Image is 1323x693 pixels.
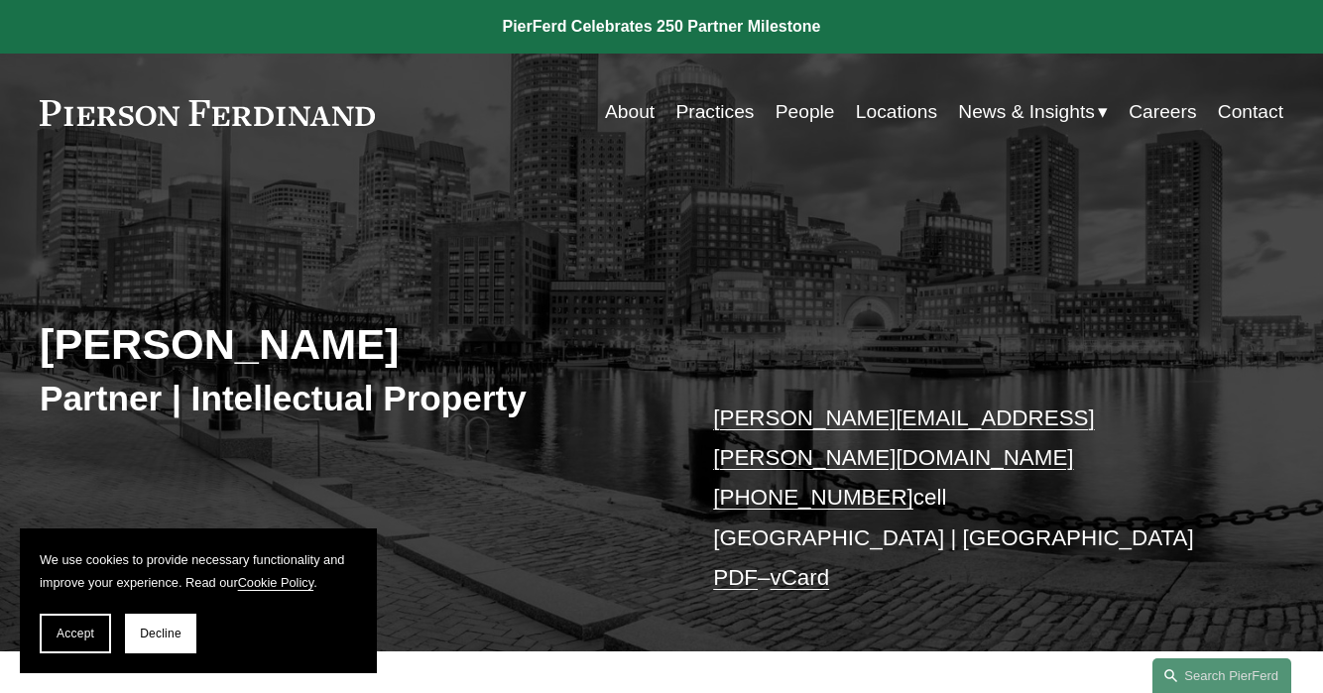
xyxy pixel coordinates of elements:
[40,614,111,653] button: Accept
[605,93,655,131] a: About
[958,93,1108,131] a: folder dropdown
[713,405,1094,470] a: [PERSON_NAME][EMAIL_ADDRESS][PERSON_NAME][DOMAIN_NAME]
[140,627,181,640] span: Decline
[713,399,1232,599] p: cell [GEOGRAPHIC_DATA] | [GEOGRAPHIC_DATA] –
[40,318,661,370] h2: [PERSON_NAME]
[1218,93,1283,131] a: Contact
[20,528,377,673] section: Cookie banner
[238,575,313,590] a: Cookie Policy
[57,627,94,640] span: Accept
[1129,93,1196,131] a: Careers
[40,377,661,420] h3: Partner | Intellectual Property
[40,548,357,594] p: We use cookies to provide necessary functionality and improve your experience. Read our .
[776,93,835,131] a: People
[958,95,1095,130] span: News & Insights
[676,93,755,131] a: Practices
[125,614,196,653] button: Decline
[771,565,830,590] a: vCard
[856,93,937,131] a: Locations
[713,565,758,590] a: PDF
[713,485,913,510] a: [PHONE_NUMBER]
[1152,658,1291,693] a: Search this site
